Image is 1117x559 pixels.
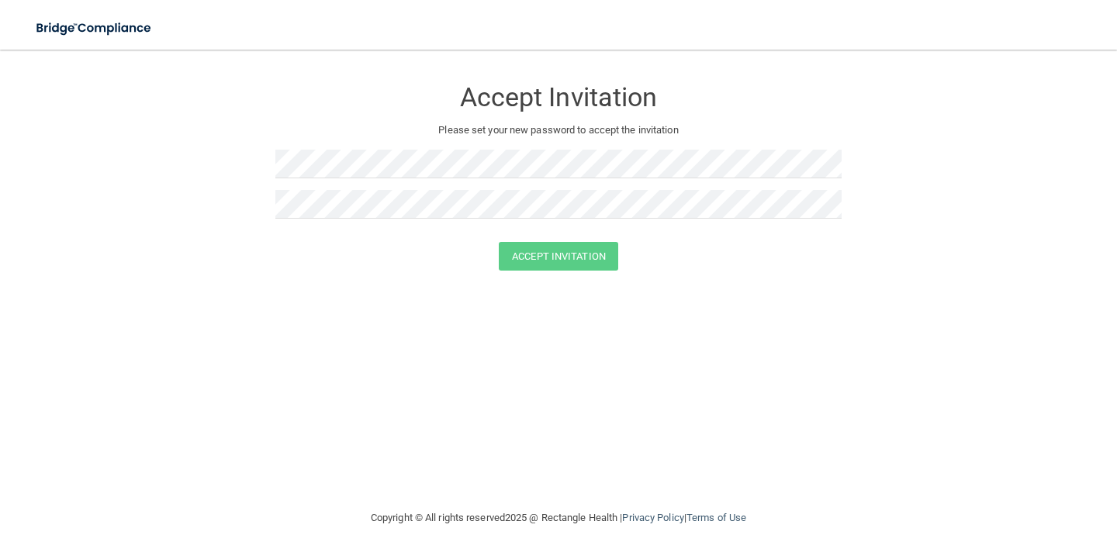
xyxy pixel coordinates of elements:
[23,12,166,44] img: bridge_compliance_login_screen.278c3ca4.svg
[622,512,683,523] a: Privacy Policy
[686,512,746,523] a: Terms of Use
[287,121,830,140] p: Please set your new password to accept the invitation
[499,242,618,271] button: Accept Invitation
[275,493,842,543] div: Copyright © All rights reserved 2025 @ Rectangle Health | |
[275,83,842,112] h3: Accept Invitation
